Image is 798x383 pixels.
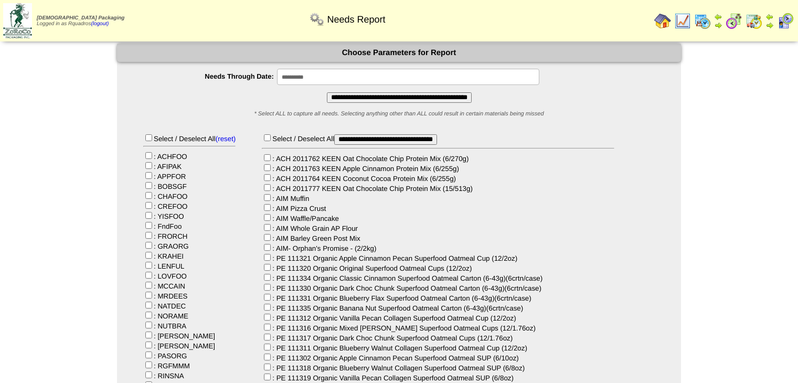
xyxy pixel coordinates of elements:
[777,13,794,29] img: calendarcustomer.gif
[37,15,124,21] span: [DEMOGRAPHIC_DATA] Packaging
[37,15,124,27] span: Logged in as Rquadros
[765,21,774,29] img: arrowright.gif
[117,111,681,117] div: * Select ALL to capture all needs. Selecting anything other than ALL could result in certain mate...
[327,14,385,25] span: Needs Report
[138,72,277,80] label: Needs Through Date:
[117,44,681,62] div: Choose Parameters for Report
[726,13,742,29] img: calendarblend.gif
[674,13,691,29] img: line_graph.gif
[765,13,774,21] img: arrowleft.gif
[714,21,722,29] img: arrowright.gif
[746,13,762,29] img: calendarinout.gif
[91,21,109,27] a: (logout)
[714,13,722,21] img: arrowleft.gif
[694,13,711,29] img: calendarprod.gif
[216,135,236,143] a: (reset)
[308,11,325,28] img: workflow.png
[654,13,671,29] img: home.gif
[3,3,32,38] img: zoroco-logo-small.webp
